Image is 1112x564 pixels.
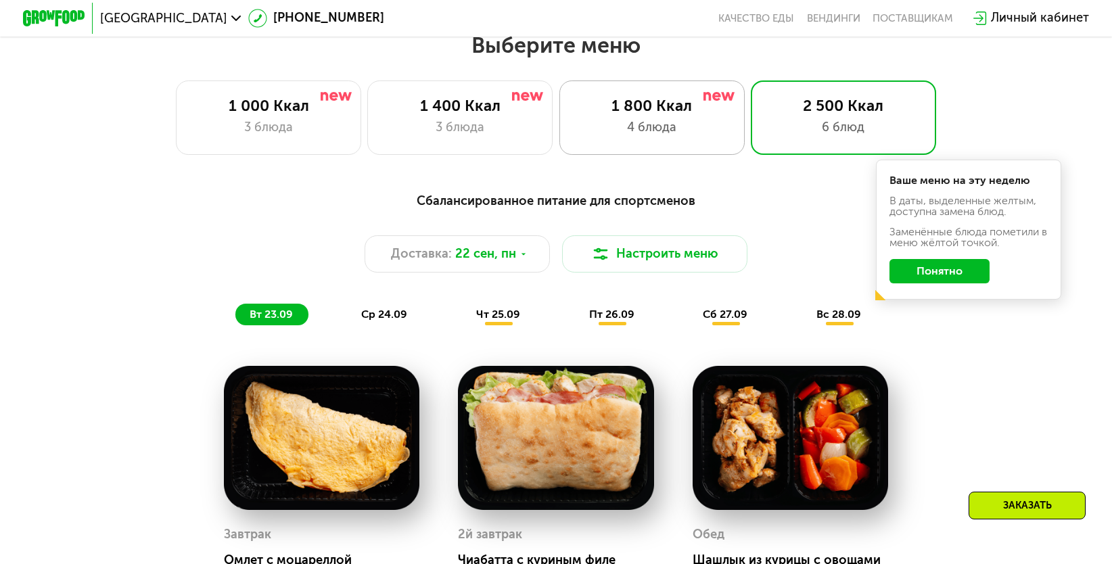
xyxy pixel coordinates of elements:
[816,308,861,321] span: вс 28.09
[384,118,536,137] div: 3 блюда
[391,245,452,263] span: Доставка:
[889,195,1047,217] div: В даты, выделенные желтым, доступна замена блюд.
[384,97,536,115] div: 1 400 Ккал
[889,259,990,284] button: Понятно
[575,97,728,115] div: 1 800 Ккал
[703,308,747,321] span: сб 27.09
[458,523,522,546] div: 2й завтрак
[575,118,728,137] div: 4 блюда
[100,12,227,24] span: [GEOGRAPHIC_DATA]
[250,308,293,321] span: вт 23.09
[766,118,920,137] div: 6 блюд
[361,308,407,321] span: ср 24.09
[991,9,1089,27] div: Личный кабинет
[99,191,1013,211] div: Сбалансированное питание для спортсменов
[807,12,860,24] a: Вендинги
[693,523,724,546] div: Обед
[562,235,747,273] button: Настроить меню
[192,118,345,137] div: 3 блюда
[889,175,1047,186] div: Ваше меню на эту неделю
[873,12,953,24] div: поставщикам
[766,97,920,115] div: 2 500 Ккал
[192,97,345,115] div: 1 000 Ккал
[248,9,384,27] a: [PHONE_NUMBER]
[589,308,634,321] span: пт 26.09
[969,492,1086,519] div: Заказать
[476,308,520,321] span: чт 25.09
[455,245,516,263] span: 22 сен, пн
[224,523,271,546] div: Завтрак
[889,227,1047,248] div: Заменённые блюда пометили в меню жёлтой точкой.
[49,32,1063,59] h2: Выберите меню
[718,12,794,24] a: Качество еды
